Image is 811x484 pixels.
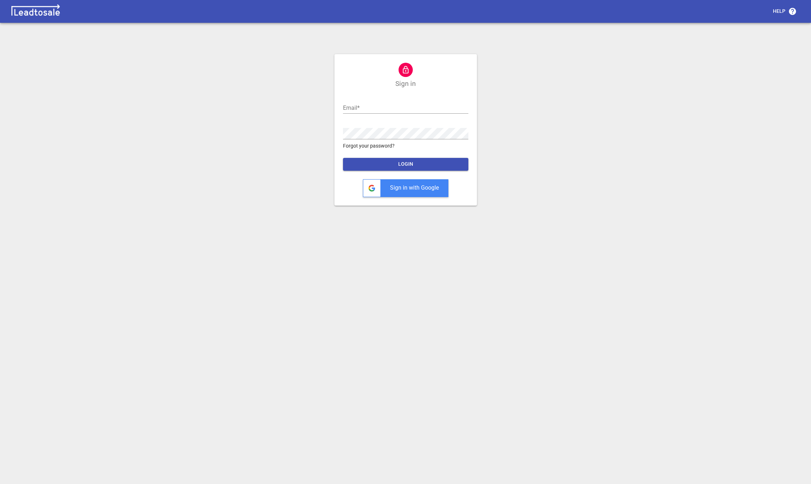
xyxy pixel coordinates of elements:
[343,102,468,114] input: Email
[343,158,468,171] button: LOGIN
[9,4,63,19] img: logo
[343,142,468,150] a: Forgot your password?
[349,161,463,168] span: LOGIN
[395,80,416,88] h1: Sign in
[773,8,785,15] p: Help
[390,184,439,191] span: Sign in with Google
